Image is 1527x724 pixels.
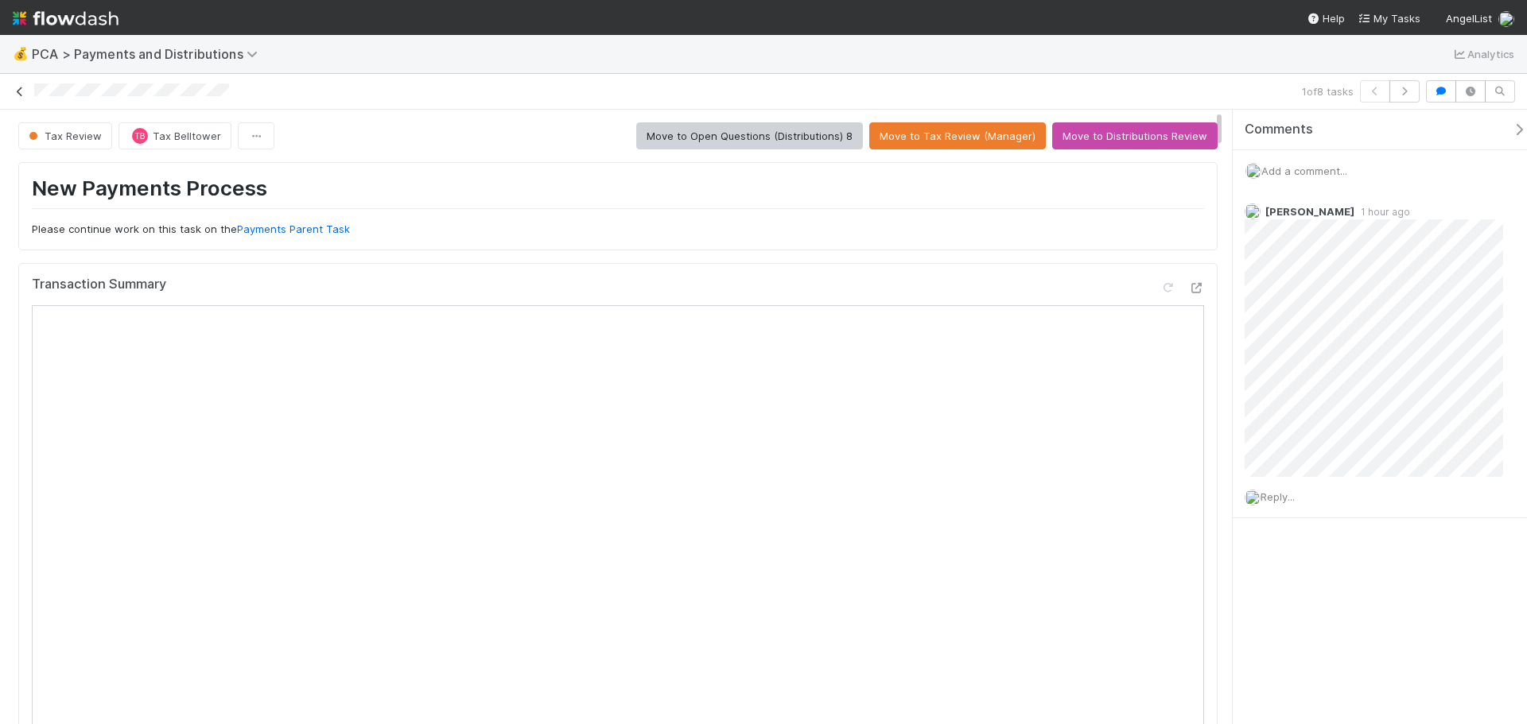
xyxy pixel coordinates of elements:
[1354,206,1410,218] span: 1 hour ago
[13,47,29,60] span: 💰
[1358,12,1420,25] span: My Tasks
[1446,12,1492,25] span: AngelList
[1302,83,1354,99] span: 1 of 8 tasks
[1245,163,1261,179] img: avatar_c8e523dd-415a-4cf0-87a3-4b787501e7b6.png
[1358,10,1420,26] a: My Tasks
[237,223,350,235] a: Payments Parent Task
[32,222,1204,238] p: Please continue work on this task on the
[32,277,166,292] h5: Transaction Summary
[1498,11,1514,27] img: avatar_c8e523dd-415a-4cf0-87a3-4b787501e7b6.png
[32,46,266,62] span: PCA > Payments and Distributions
[1307,10,1345,26] div: Help
[18,122,112,149] button: Tax Review
[1052,122,1218,149] button: Move to Distributions Review
[869,122,1046,149] button: Move to Tax Review (Manager)
[13,5,119,32] img: logo-inverted-e16ddd16eac7371096b0.svg
[25,130,102,142] span: Tax Review
[1451,45,1514,64] a: Analytics
[1245,490,1261,505] img: avatar_c8e523dd-415a-4cf0-87a3-4b787501e7b6.png
[1261,165,1347,177] span: Add a comment...
[119,122,231,149] button: TBTax Belltower
[153,130,221,142] span: Tax Belltower
[132,128,148,144] div: Tax Belltower
[1265,205,1354,218] span: [PERSON_NAME]
[1261,490,1295,503] span: Reply...
[636,122,863,149] button: Move to Open Questions (Distributions) 8
[1245,122,1313,137] span: Comments
[135,132,146,141] span: TB
[1245,203,1261,219] img: avatar_a2d05fec-0a57-4266-8476-74cda3464b0e.png
[32,176,1204,208] h1: New Payments Process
